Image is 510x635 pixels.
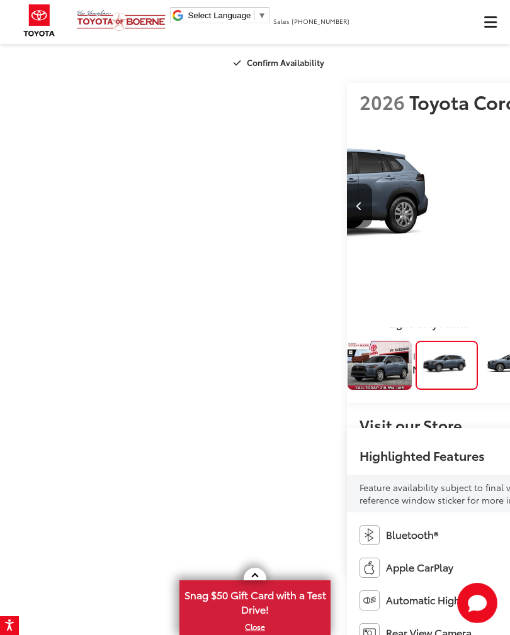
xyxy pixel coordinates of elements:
[360,448,485,462] h2: Highlighted Features
[416,341,477,390] a: Expand Photo 1
[346,341,412,390] img: 2026 Toyota Corolla Cross L
[347,184,372,228] button: Previous image
[258,11,266,20] span: ▼
[360,88,405,115] span: 2026
[188,11,266,20] a: Select Language​
[386,593,494,607] span: Automatic High Beams
[181,582,329,620] span: Snag $50 Gift Card with a Test Drive!
[273,16,290,26] span: Sales
[348,341,412,390] a: Expand Photo 0
[416,343,477,388] img: 2026 Toyota Corolla Cross L
[386,560,453,575] span: Apple CarPlay
[76,9,166,31] img: Vic Vaughan Toyota of Boerne
[227,52,334,74] button: Confirm Availability
[360,558,380,578] img: Apple CarPlay
[457,583,497,623] svg: Start Chat
[360,590,380,610] img: Automatic High Beams
[457,583,497,623] button: Toggle Chat Window
[292,16,349,26] span: [PHONE_NUMBER]
[188,11,251,20] span: Select Language
[247,57,324,68] span: Confirm Availability
[360,525,380,545] img: Bluetooth®
[386,527,438,542] span: Bluetooth®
